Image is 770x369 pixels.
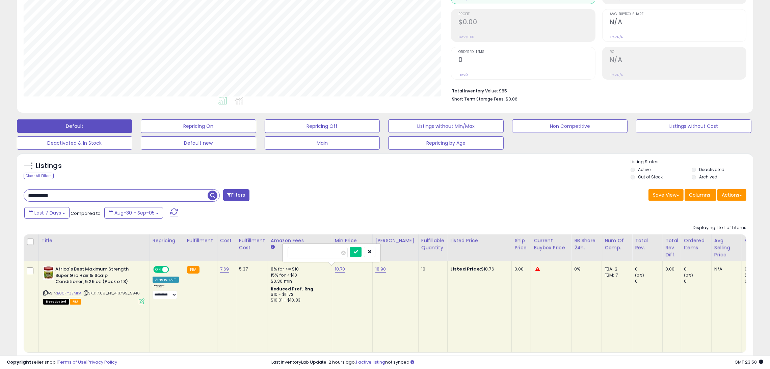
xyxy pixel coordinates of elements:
[452,88,498,94] b: Total Inventory Value:
[512,119,628,133] button: Non Competitive
[735,359,763,365] span: 2025-09-15 23:50 GMT
[514,266,526,272] div: 0.00
[635,273,644,278] small: (0%)
[665,266,676,272] div: 0.00
[605,237,629,251] div: Num of Comp.
[153,277,179,283] div: Amazon AI *
[636,119,751,133] button: Listings without Cost
[714,237,739,258] div: Avg Selling Price
[745,237,769,244] div: Velocity
[605,272,627,278] div: FBM: 7
[239,266,263,272] div: 5.37
[187,237,214,244] div: Fulfillment
[506,96,517,102] span: $0.06
[421,237,445,251] div: Fulfillable Quantity
[638,167,650,172] label: Active
[24,173,54,179] div: Clear All Filters
[450,266,481,272] b: Listed Price:
[356,359,385,365] a: 1 active listing
[610,73,623,77] small: Prev: N/A
[17,119,132,133] button: Default
[610,35,623,39] small: Prev: N/A
[271,266,327,272] div: 8% for <= $10
[610,12,746,16] span: Avg. Buybox Share
[684,237,709,251] div: Ordered Items
[220,237,233,244] div: Cost
[458,50,595,54] span: Ordered Items
[635,237,660,251] div: Total Rev.
[388,136,504,150] button: Repricing by Age
[684,266,711,272] div: 0
[42,237,147,244] div: Title
[271,272,327,278] div: 15% for > $10
[458,18,595,27] h2: $0.00
[141,136,256,150] button: Default new
[141,119,256,133] button: Repricing On
[574,266,596,272] div: 0%
[55,266,137,287] b: Africa's Best Maximum Strength Super Gro Hair & Scalp Conditioner, 5.25 oz (Pack of 3)
[458,56,595,65] h2: 0
[635,266,662,272] div: 0
[450,266,506,272] div: $18.76
[271,297,327,303] div: $10.01 - $10.83
[104,207,163,219] button: Aug-30 - Sep-05
[57,290,82,296] a: B00FYZEMKA
[458,35,474,39] small: Prev: $0.00
[7,359,117,366] div: seller snap | |
[271,286,315,292] b: Reduced Prof. Rng.
[610,18,746,27] h2: N/A
[375,266,386,273] a: 18.90
[83,290,140,296] span: | SKU: 7.69_PK_413795_5946
[168,267,179,273] span: OFF
[43,266,54,280] img: 41PiF0D+R4S._SL40_.jpg
[335,237,370,244] div: Min Price
[514,237,528,251] div: Ship Price
[265,119,380,133] button: Repricing Off
[699,167,724,172] label: Deactivated
[684,278,711,284] div: 0
[375,237,416,244] div: [PERSON_NAME]
[17,136,132,150] button: Deactivated & In Stock
[114,209,155,216] span: Aug-30 - Sep-05
[153,237,181,244] div: Repricing
[714,266,737,272] div: N/A
[34,209,61,216] span: Last 7 Days
[684,273,693,278] small: (0%)
[421,266,442,272] div: 10
[70,299,81,305] span: FBA
[388,119,504,133] button: Listings without Min/Max
[610,56,746,65] h2: N/A
[271,237,329,244] div: Amazon Fees
[689,192,710,198] span: Columns
[610,50,746,54] span: ROI
[271,278,327,284] div: $0.30 min
[58,359,86,365] a: Terms of Use
[745,273,754,278] small: (0%)
[335,266,345,273] a: 18.70
[153,284,179,299] div: Preset:
[220,266,229,273] a: 7.69
[271,244,275,250] small: Amazon Fees.
[648,189,684,201] button: Save View
[450,237,509,244] div: Listed Price
[605,266,627,272] div: FBA: 2
[693,225,746,231] div: Displaying 1 to 1 of 1 items
[36,161,62,171] h5: Listings
[458,12,595,16] span: Profit
[685,189,716,201] button: Columns
[187,266,200,274] small: FBA
[24,207,70,219] button: Last 7 Days
[699,174,717,180] label: Archived
[154,267,162,273] span: ON
[271,292,327,297] div: $10 - $11.72
[43,299,69,305] span: All listings that are unavailable for purchase on Amazon for any reason other than out-of-stock
[87,359,117,365] a: Privacy Policy
[534,237,568,251] div: Current Buybox Price
[638,174,663,180] label: Out of Stock
[452,96,505,102] b: Short Term Storage Fees:
[223,189,249,201] button: Filters
[265,136,380,150] button: Main
[7,359,31,365] strong: Copyright
[271,359,763,366] div: Last InventoryLab Update: 2 hours ago, not synced.
[71,210,102,217] span: Compared to:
